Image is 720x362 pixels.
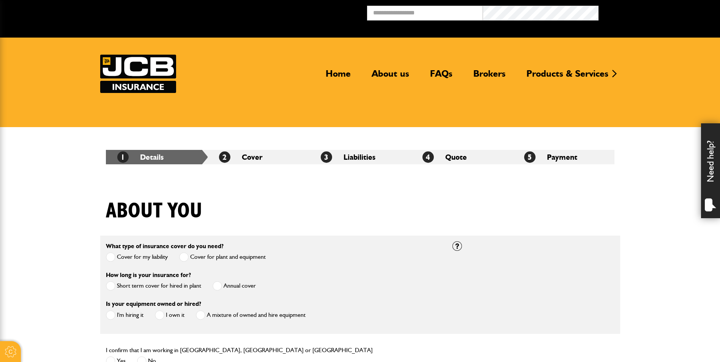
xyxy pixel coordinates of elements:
a: Home [320,68,356,85]
a: FAQs [424,68,458,85]
label: Cover for my liability [106,252,168,262]
img: JCB Insurance Services logo [100,55,176,93]
span: 5 [524,151,536,163]
a: JCB Insurance Services [100,55,176,93]
label: How long is your insurance for? [106,272,191,278]
label: Short term cover for hired in plant [106,281,201,291]
button: Broker Login [599,6,714,17]
label: Is your equipment owned or hired? [106,301,201,307]
a: Brokers [468,68,511,85]
li: Cover [208,150,309,164]
span: 4 [422,151,434,163]
a: Products & Services [521,68,614,85]
li: Liabilities [309,150,411,164]
a: About us [366,68,415,85]
label: A mixture of owned and hire equipment [196,310,306,320]
span: 2 [219,151,230,163]
label: Annual cover [213,281,256,291]
label: I'm hiring it [106,310,143,320]
li: Quote [411,150,513,164]
li: Payment [513,150,614,164]
label: I own it [155,310,184,320]
label: What type of insurance cover do you need? [106,243,224,249]
div: Need help? [701,123,720,218]
label: I confirm that I am working in [GEOGRAPHIC_DATA], [GEOGRAPHIC_DATA] or [GEOGRAPHIC_DATA] [106,347,373,353]
li: Details [106,150,208,164]
label: Cover for plant and equipment [179,252,266,262]
h1: About you [106,198,202,224]
span: 1 [117,151,129,163]
span: 3 [321,151,332,163]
